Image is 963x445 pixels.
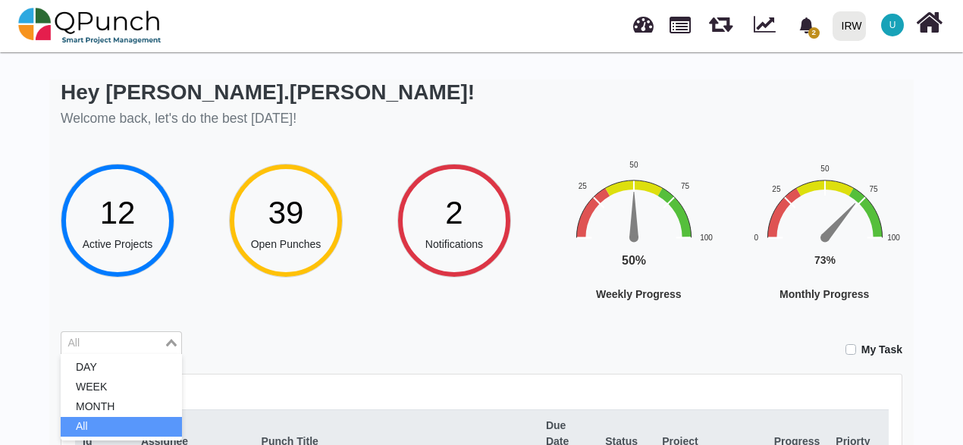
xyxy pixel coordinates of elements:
li: MONTH [61,397,182,417]
span: 12 [100,195,136,230]
text: Monthly Progress [779,288,869,300]
span: Dashboard [633,9,654,32]
span: Projects [670,10,691,33]
div: IRW [842,13,862,39]
div: Notification [793,11,820,39]
li: All [61,417,182,437]
div: Search for option [61,331,182,356]
a: IRW [826,1,872,51]
span: 2 [445,195,463,230]
li: WEEK [61,378,182,397]
text: 25 [772,184,781,193]
label: My Task [861,342,902,358]
path: 50 %. Speed. [629,192,638,237]
text: 73% [814,254,836,266]
path: 73 %. Speed. [821,200,858,240]
text: 100 [700,233,713,241]
text: 0 [754,233,759,241]
span: Usman.ali [881,14,904,36]
text: 100 [887,233,900,241]
input: Search for option [63,335,162,352]
text: Weekly Progress [596,288,682,300]
text: 50% [622,254,646,267]
svg: bell fill [798,17,814,33]
text: 25 [579,182,588,190]
text: 75 [869,184,878,193]
span: Releases [709,8,732,33]
span: 39 [268,195,304,230]
svg: Interactive chart [566,158,801,346]
a: bell fill2 [789,1,827,49]
a: U [872,1,913,49]
span: Active Projects [83,238,153,250]
h5: All [75,387,889,403]
text: 50 [820,165,830,173]
text: 50 [629,161,638,169]
div: Weekly Progress. Highcharts interactive chart. [566,158,801,346]
span: Open Punches [251,238,322,250]
i: Home [916,8,943,37]
span: U [889,20,896,30]
span: 2 [808,27,820,39]
h2: Hey [PERSON_NAME].[PERSON_NAME]! [61,80,475,105]
div: Dynamic Report [746,1,789,51]
text: 75 [681,182,690,190]
img: qpunch-sp.fa6292f.png [18,3,162,49]
li: DAY [61,358,182,378]
h5: Welcome back, let's do the best [DATE]! [61,111,475,127]
span: Notifications [425,238,483,250]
